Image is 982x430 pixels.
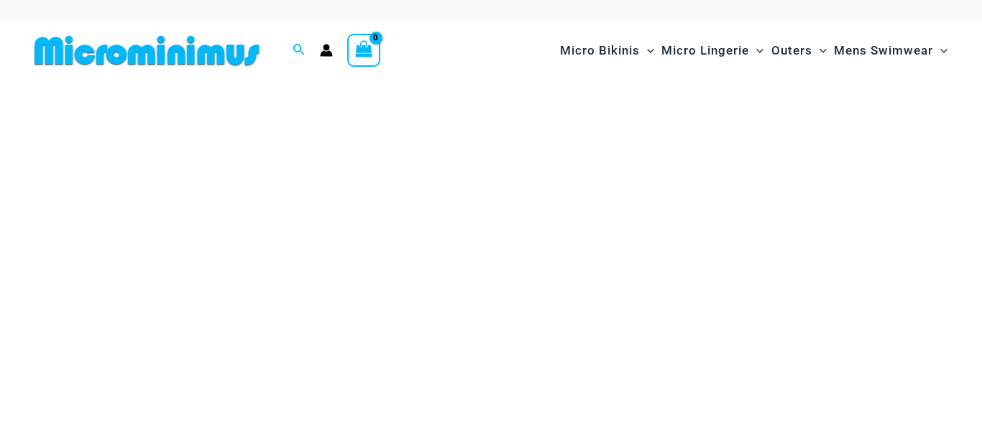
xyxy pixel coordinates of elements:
[554,27,953,75] nav: Site Navigation
[347,34,380,67] a: View Shopping Cart, empty
[640,32,654,69] span: Menu Toggle
[768,29,830,73] a: OutersMenu ToggleMenu Toggle
[830,29,951,73] a: Mens SwimwearMenu ToggleMenu Toggle
[556,29,658,73] a: Micro BikinisMenu ToggleMenu Toggle
[293,42,306,60] a: Search icon link
[749,32,763,69] span: Menu Toggle
[933,32,947,69] span: Menu Toggle
[661,32,749,69] span: Micro Lingerie
[29,34,265,67] img: MM SHOP LOGO FLAT
[658,29,767,73] a: Micro LingerieMenu ToggleMenu Toggle
[560,32,640,69] span: Micro Bikinis
[834,32,933,69] span: Mens Swimwear
[771,32,812,69] span: Outers
[320,44,333,57] a: Account icon link
[812,32,827,69] span: Menu Toggle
